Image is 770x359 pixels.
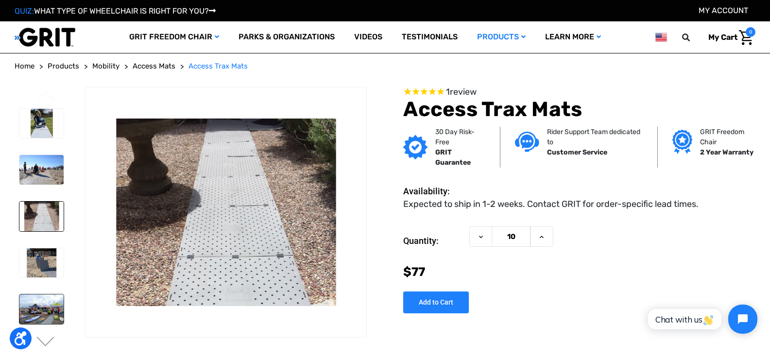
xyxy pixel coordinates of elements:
[392,21,467,53] a: Testimonials
[19,155,64,185] img: Access Trax Mats
[403,226,464,256] label: Quantity:
[48,62,79,70] span: Products
[547,127,643,147] p: Rider Support Team dedicated to
[700,148,753,156] strong: 2 Year Warranty
[547,148,607,156] strong: Customer Service
[699,6,748,15] a: Account
[133,62,175,70] span: Access Mats
[708,33,737,42] span: My Cart
[403,291,469,313] input: Add to Cart
[19,294,64,324] img: Access Trax Mats
[403,198,699,211] dd: Expected to ship in 1-2 weeks. Contact GRIT for order-specific lead times.
[120,21,229,53] a: GRIT Freedom Chair
[403,135,428,159] img: GRIT Guarantee
[739,30,753,45] img: Cart
[515,132,539,152] img: Customer service
[403,265,425,279] span: $77
[92,61,120,72] a: Mobility
[450,86,477,97] span: review
[746,27,755,37] span: 0
[133,61,175,72] a: Access Mats
[686,27,701,48] input: Search
[655,31,667,43] img: us.png
[188,61,248,72] a: Access Trax Mats
[435,127,485,147] p: 30 Day Risk-Free
[92,62,120,70] span: Mobility
[446,86,477,97] span: 1 reviews
[35,91,56,103] button: Go to slide 6 of 6
[35,337,56,348] button: Go to slide 2 of 6
[48,61,79,72] a: Products
[15,27,75,47] img: GRIT All-Terrain Wheelchair and Mobility Equipment
[188,62,248,70] span: Access Trax Mats
[535,21,611,53] a: Learn More
[15,6,216,16] a: QUIZ:WHAT TYPE OF WHEELCHAIR IS RIGHT FOR YOU?
[403,87,755,98] span: Rated 5.0 out of 5 stars 1 reviews
[344,21,392,53] a: Videos
[15,61,34,72] a: Home
[700,127,759,147] p: GRIT Freedom Chair
[19,202,64,231] img: Access Trax Mats
[15,61,755,72] nav: Breadcrumb
[86,119,366,306] img: Access Trax Mats
[467,21,535,53] a: Products
[19,248,64,278] img: Access Trax Mats
[701,27,755,48] a: Cart with 0 items
[403,97,755,121] h1: Access Trax Mats
[15,6,34,16] span: QUIZ:
[15,62,34,70] span: Home
[19,109,64,138] img: Access Trax Mats
[403,185,464,198] dt: Availability:
[229,21,344,53] a: Parks & Organizations
[672,130,692,154] img: Grit freedom
[435,148,471,167] strong: GRIT Guarantee
[637,296,766,342] iframe: Tidio Chat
